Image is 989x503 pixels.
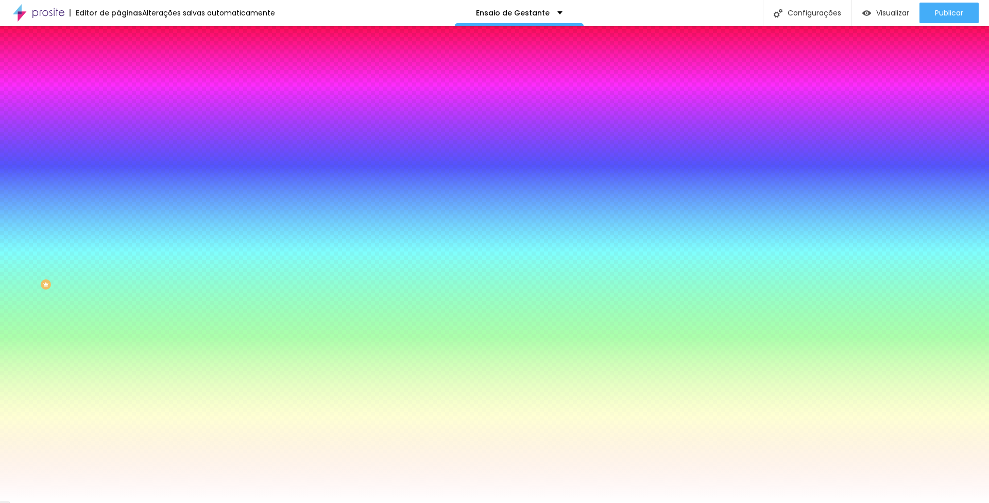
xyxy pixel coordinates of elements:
[476,9,550,16] p: Ensaio de Gestante
[919,3,979,23] button: Publicar
[935,9,963,17] span: Publicar
[70,9,142,16] div: Editor de páginas
[876,9,909,17] span: Visualizar
[142,9,275,16] div: Alterações salvas automaticamente
[862,9,871,18] img: view-1.svg
[852,3,919,23] button: Visualizar
[774,9,782,18] img: Icone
